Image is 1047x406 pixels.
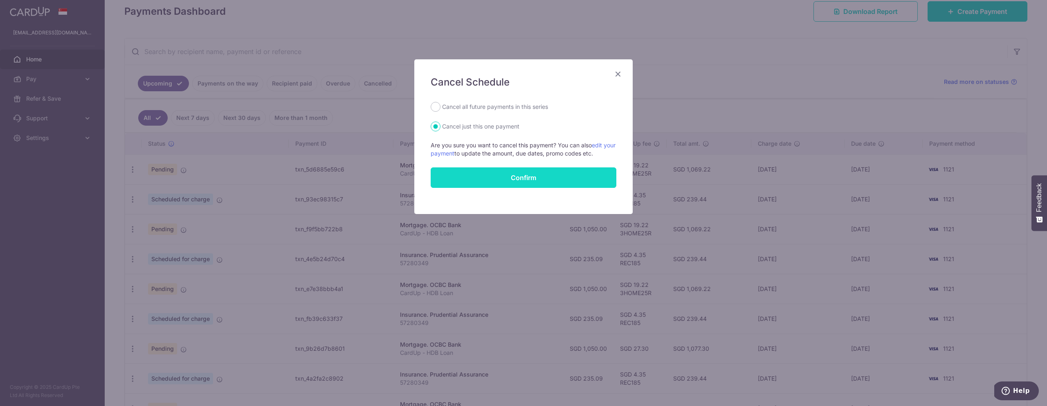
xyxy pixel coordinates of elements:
[613,69,623,79] button: Close
[442,122,519,131] label: Cancel just this one payment
[431,167,616,188] button: Confirm
[442,102,548,112] label: Cancel all future payments in this series
[1036,183,1043,212] span: Feedback
[994,381,1039,402] iframe: Opens a widget where you can find more information
[1031,175,1047,231] button: Feedback - Show survey
[431,76,616,89] h5: Cancel Schedule
[431,141,616,158] p: Are you sure you want to cancel this payment? You can also to update the amount, due dates, promo...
